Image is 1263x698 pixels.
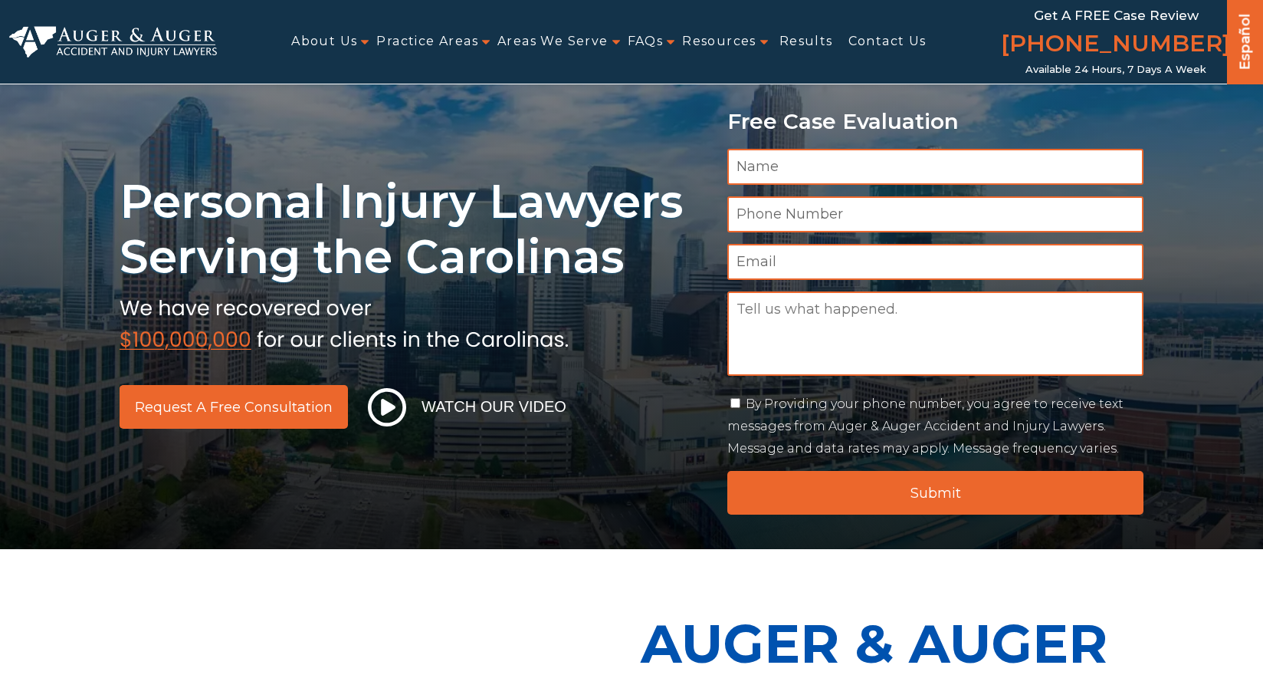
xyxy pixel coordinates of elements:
[682,25,756,59] a: Resources
[727,471,1143,515] input: Submit
[727,244,1143,280] input: Email
[727,110,1143,133] p: Free Case Evaluation
[727,397,1124,456] label: By Providing your phone number, you agree to receive text messages from Auger & Auger Accident an...
[1001,27,1231,64] a: [PHONE_NUMBER]
[779,25,833,59] a: Results
[628,25,664,59] a: FAQs
[120,385,348,429] a: Request a Free Consultation
[120,292,569,351] img: sub text
[727,196,1143,232] input: Phone Number
[9,26,217,58] img: Auger & Auger Accident and Injury Lawyers Logo
[1034,8,1199,23] span: Get a FREE Case Review
[848,25,927,59] a: Contact Us
[497,25,609,59] a: Areas We Serve
[291,25,357,59] a: About Us
[363,387,571,427] button: Watch Our Video
[727,149,1143,185] input: Name
[1025,64,1206,76] span: Available 24 Hours, 7 Days a Week
[376,25,478,59] a: Practice Areas
[120,174,709,285] h1: Personal Injury Lawyers Serving the Carolinas
[135,400,333,414] span: Request a Free Consultation
[641,595,1254,692] p: Auger & Auger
